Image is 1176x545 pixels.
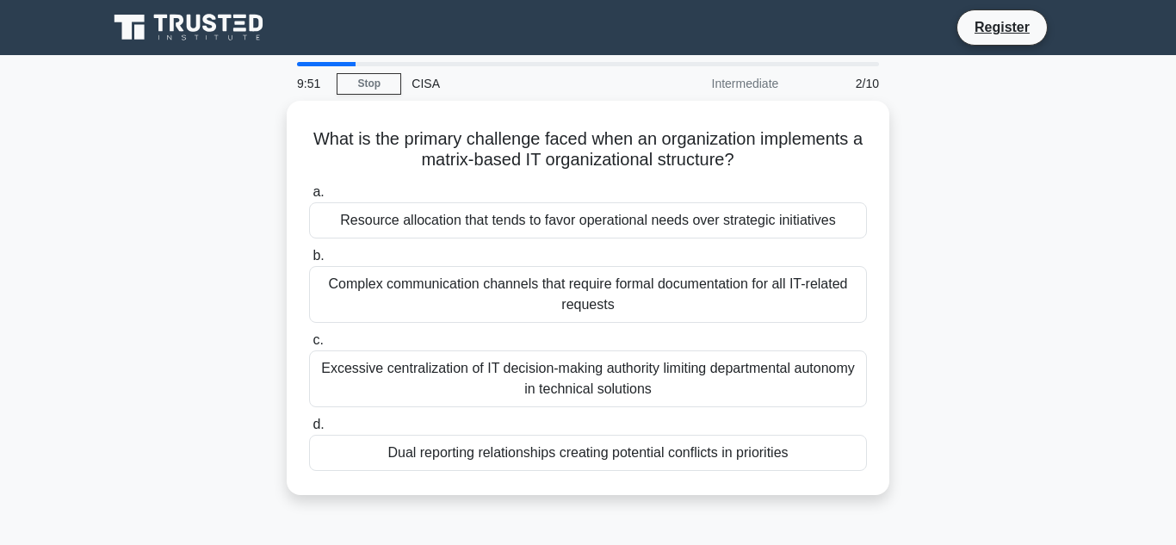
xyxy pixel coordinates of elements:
span: c. [313,332,323,347]
div: Dual reporting relationships creating potential conflicts in priorities [309,435,867,471]
div: Excessive centralization of IT decision-making authority limiting departmental autonomy in techni... [309,350,867,407]
a: Stop [337,73,401,95]
div: CISA [401,66,638,101]
div: Resource allocation that tends to favor operational needs over strategic initiatives [309,202,867,238]
div: Intermediate [638,66,789,101]
a: Register [964,16,1040,38]
div: 2/10 [789,66,889,101]
div: 9:51 [287,66,337,101]
span: a. [313,184,324,199]
div: Complex communication channels that require formal documentation for all IT-related requests [309,266,867,323]
h5: What is the primary challenge faced when an organization implements a matrix-based IT organizatio... [307,128,869,171]
span: b. [313,248,324,263]
span: d. [313,417,324,431]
